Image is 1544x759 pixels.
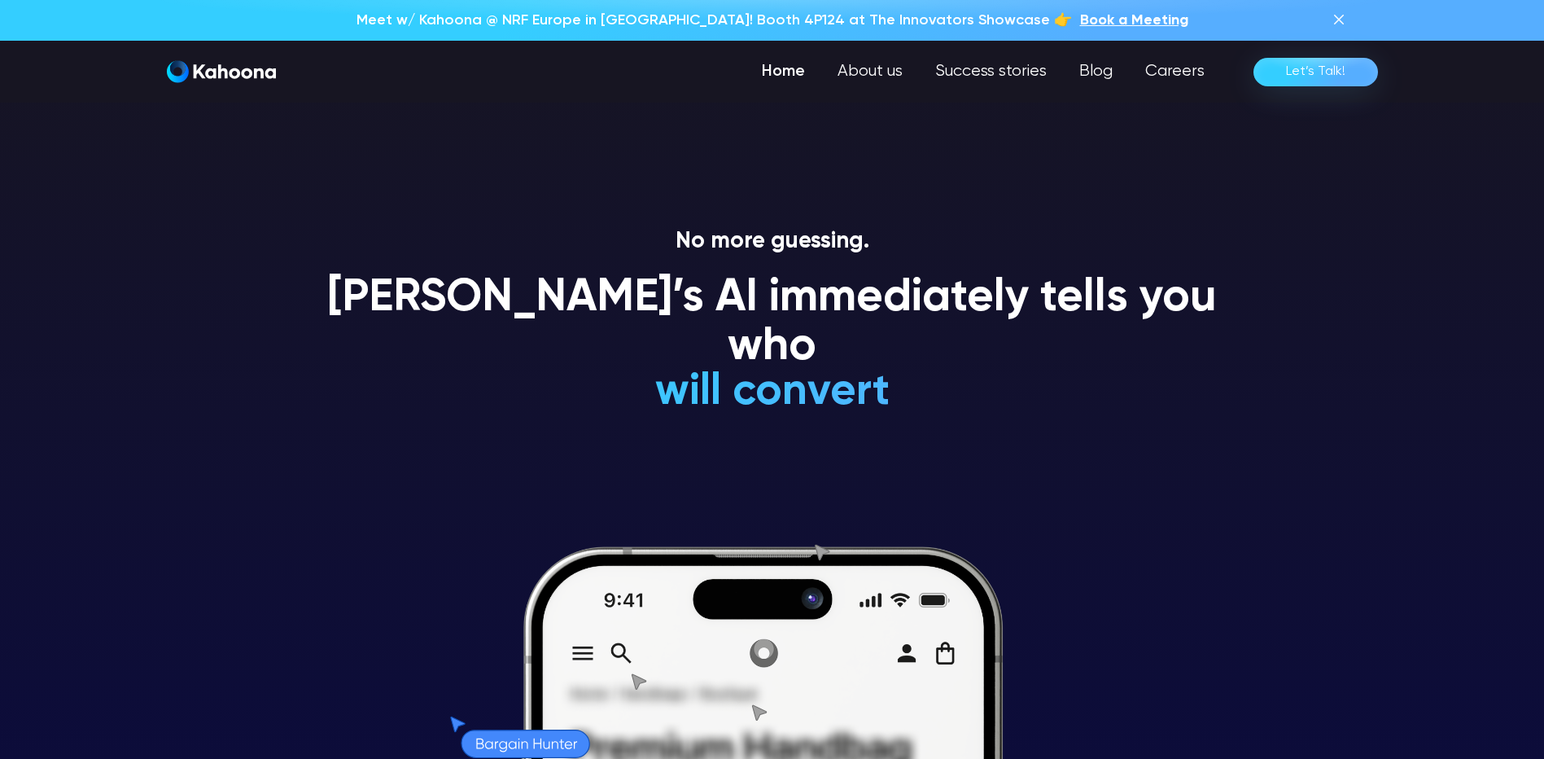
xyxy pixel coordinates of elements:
[1253,58,1378,86] a: Let’s Talk!
[308,274,1236,371] h1: [PERSON_NAME]’s AI immediately tells you who
[919,55,1063,88] a: Success stories
[1286,59,1345,85] div: Let’s Talk!
[746,55,821,88] a: Home
[1129,55,1221,88] a: Careers
[821,55,919,88] a: About us
[477,739,578,752] g: Bargain Hunter
[308,228,1236,256] p: No more guessing.
[1080,13,1188,28] span: Book a Meeting
[356,10,1072,31] p: Meet w/ Kahoona @ NRF Europe in [GEOGRAPHIC_DATA]! Booth 4P124 at The Innovators Showcase 👉
[167,60,276,84] a: home
[532,368,1012,416] h1: will convert
[1080,10,1188,31] a: Book a Meeting
[1063,55,1129,88] a: Blog
[167,60,276,83] img: Kahoona logo white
